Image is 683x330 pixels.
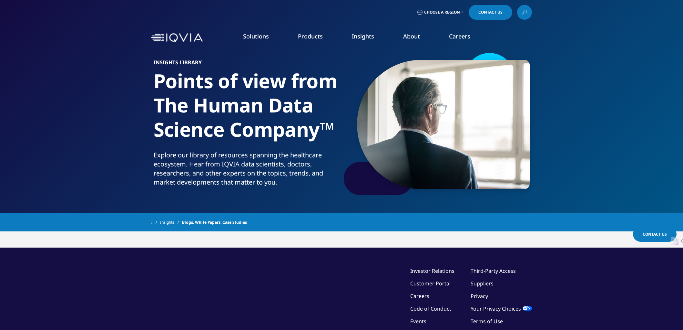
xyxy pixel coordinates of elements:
[154,69,339,151] h1: Points of view from The Human Data Science Company™
[410,318,426,325] a: Events
[633,227,677,242] a: Contact Us
[478,10,503,14] span: Contact Us
[449,32,470,40] a: Careers
[182,217,247,228] span: Blogs, White Papers, Case Studies
[410,305,451,312] a: Code of Conduct
[243,32,269,40] a: Solutions
[424,10,460,15] span: Choose a Region
[471,267,516,274] a: Third-Party Access
[471,293,488,300] a: Privacy
[469,5,512,20] a: Contact Us
[471,280,494,287] a: Suppliers
[154,60,339,69] h6: Insights Library
[410,267,454,274] a: Investor Relations
[205,23,532,53] nav: Primary
[352,32,374,40] a: Insights
[410,280,451,287] a: Customer Portal
[471,318,503,325] a: Terms of Use
[643,231,667,237] span: Contact Us
[298,32,323,40] a: Products
[471,305,532,312] a: Your Privacy Choices
[357,60,530,189] img: gettyimages-994519422-900px.jpg
[410,293,429,300] a: Careers
[160,217,182,228] a: Insights
[151,33,203,43] img: IQVIA Healthcare Information Technology and Pharma Clinical Research Company
[403,32,420,40] a: About
[154,151,339,191] p: Explore our library of resources spanning the healthcare ecosystem. Hear from IQVIA data scientis...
